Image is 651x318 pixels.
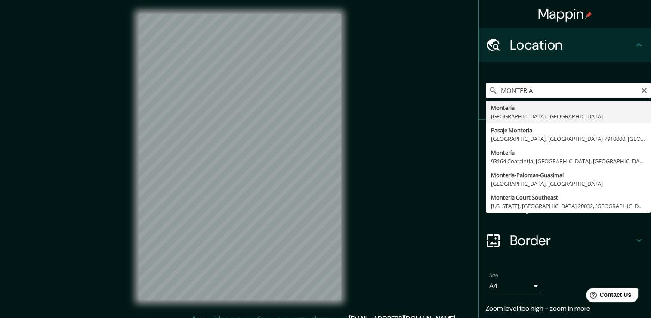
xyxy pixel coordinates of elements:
[574,284,642,309] iframe: Help widget launcher
[479,28,651,62] div: Location
[139,14,341,300] canvas: Map
[510,36,634,53] h4: Location
[510,232,634,249] h4: Border
[491,157,646,165] div: 93164 Coatzintla, [GEOGRAPHIC_DATA], [GEOGRAPHIC_DATA]
[479,120,651,154] div: Pins
[491,103,646,112] div: Montería
[486,83,651,98] input: Pick your city or area
[486,303,644,314] p: Zoom level too high - zoom in more
[479,154,651,189] div: Style
[491,134,646,143] div: [GEOGRAPHIC_DATA], [GEOGRAPHIC_DATA] 7910000, [GEOGRAPHIC_DATA]
[538,5,592,22] h4: Mappin
[479,189,651,223] div: Layout
[489,279,541,293] div: A4
[491,112,646,121] div: [GEOGRAPHIC_DATA], [GEOGRAPHIC_DATA]
[491,179,646,188] div: [GEOGRAPHIC_DATA], [GEOGRAPHIC_DATA]
[491,126,646,134] div: Pasaje Monteria
[489,272,498,279] label: Size
[641,86,648,94] button: Clear
[585,12,592,19] img: pin-icon.png
[491,148,646,157] div: Montería
[491,193,646,202] div: Monteria Court Southeast
[479,223,651,258] div: Border
[510,197,634,215] h4: Layout
[491,202,646,210] div: [US_STATE], [GEOGRAPHIC_DATA] 20032, [GEOGRAPHIC_DATA]
[491,171,646,179] div: Monteria-Palomas-Guasimal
